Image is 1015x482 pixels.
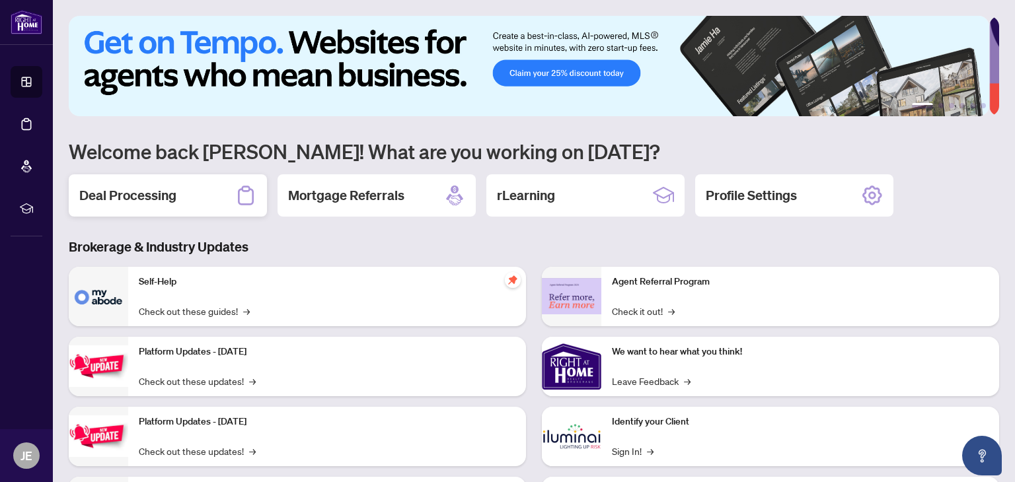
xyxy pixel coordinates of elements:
a: Check out these guides!→ [139,304,250,318]
h2: rLearning [497,186,555,205]
span: → [243,304,250,318]
span: → [647,444,654,458]
h2: Mortgage Referrals [288,186,404,205]
p: Self-Help [139,275,515,289]
a: Check out these updates!→ [139,444,256,458]
span: pushpin [505,272,521,288]
button: 5 [970,103,975,108]
button: 2 [938,103,944,108]
button: 6 [981,103,986,108]
img: We want to hear what you think! [542,337,601,396]
span: JE [20,446,32,465]
p: Platform Updates - [DATE] [139,415,515,429]
button: Open asap [962,436,1002,475]
button: 3 [949,103,954,108]
img: Slide 0 [69,16,989,116]
span: → [249,444,256,458]
p: Agent Referral Program [612,275,989,289]
img: logo [11,10,42,34]
a: Check it out!→ [612,304,675,318]
p: We want to hear what you think! [612,345,989,359]
span: → [684,374,691,388]
img: Agent Referral Program [542,278,601,314]
img: Identify your Client [542,407,601,466]
a: Leave Feedback→ [612,374,691,388]
h3: Brokerage & Industry Updates [69,238,999,256]
button: 1 [912,103,933,108]
img: Self-Help [69,267,128,326]
button: 4 [959,103,965,108]
span: → [668,304,675,318]
h1: Welcome back [PERSON_NAME]! What are you working on [DATE]? [69,139,999,164]
h2: Deal Processing [79,186,176,205]
p: Platform Updates - [DATE] [139,345,515,359]
span: → [249,374,256,388]
p: Identify your Client [612,415,989,429]
a: Sign In!→ [612,444,654,458]
img: Platform Updates - July 21, 2025 [69,345,128,387]
img: Platform Updates - July 8, 2025 [69,415,128,457]
a: Check out these updates!→ [139,374,256,388]
h2: Profile Settings [706,186,797,205]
